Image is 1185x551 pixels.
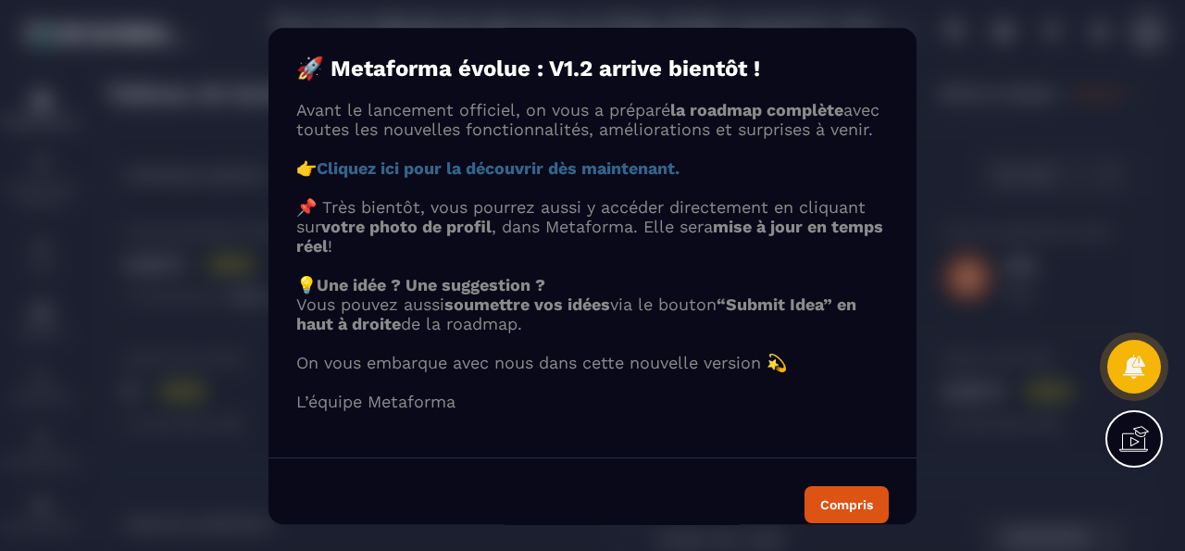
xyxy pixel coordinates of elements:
[670,100,843,119] strong: la roadmap complète
[444,294,610,314] strong: soumettre vos idées
[805,486,889,523] button: Compris
[296,56,889,81] h4: 🚀 Metaforma évolue : V1.2 arrive bientôt !
[317,158,680,178] a: Cliquez ici pour la découvrir dès maintenant.
[296,275,889,294] p: 💡
[296,100,889,139] p: Avant le lancement officiel, on vous a préparé avec toutes les nouvelles fonctionnalités, amélior...
[321,217,492,236] strong: votre photo de profil
[296,294,889,333] p: Vous pouvez aussi via le bouton de la roadmap.
[296,392,889,411] p: L’équipe Metaforma
[296,217,883,256] strong: mise à jour en temps réel
[296,353,889,372] p: On vous embarque avec nous dans cette nouvelle version 💫
[296,158,889,178] p: 👉
[317,275,545,294] strong: Une idée ? Une suggestion ?
[820,498,873,511] div: Compris
[296,197,889,256] p: 📌 Très bientôt, vous pourrez aussi y accéder directement en cliquant sur , dans Metaforma. Elle s...
[296,294,856,333] strong: “Submit Idea” en haut à droite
